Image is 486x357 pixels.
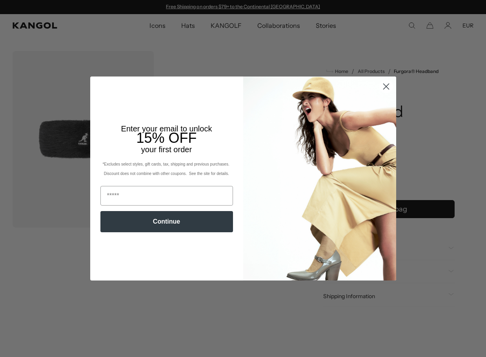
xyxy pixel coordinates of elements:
span: your first order [141,145,192,154]
input: Email [100,186,233,206]
span: Enter your email to unlock [121,124,212,133]
span: *Excludes select styles, gift cards, tax, shipping and previous purchases. Discount does not comb... [102,162,230,176]
button: Continue [100,211,233,232]
button: Close dialog [379,80,393,93]
span: 15% OFF [136,130,197,146]
img: 93be19ad-e773-4382-80b9-c9d740c9197f.jpeg [243,76,396,280]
